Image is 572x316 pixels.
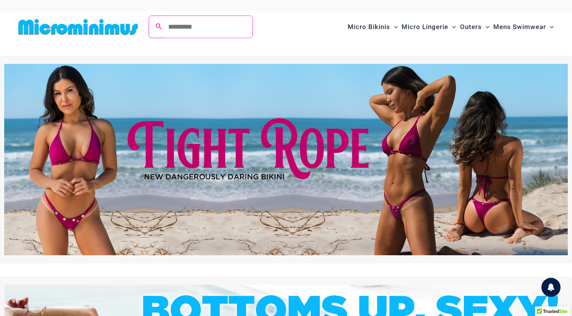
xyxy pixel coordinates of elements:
a: Mens SwimwearMenu ToggleMenu Toggle [491,15,556,39]
span: Mens Swimwear [493,17,546,37]
nav: Site Navigation [345,14,557,40]
a: Search icon link [156,22,162,32]
span: Micro Bikinis [348,17,390,37]
a: OutersMenu ToggleMenu Toggle [458,15,491,39]
img: MM SHOP LOGO FLAT [15,18,141,36]
span: Micro Lingerie [402,17,448,37]
span: Menu Toggle [546,17,554,37]
input: Search Submit [163,16,253,38]
span: Menu Toggle [390,17,398,37]
span: Menu Toggle [482,17,489,37]
span: Menu Toggle [448,17,456,37]
img: Tight Rope Pink Bikini [4,64,568,255]
a: Micro LingerieMenu ToggleMenu Toggle [400,15,458,39]
a: Micro BikinisMenu ToggleMenu Toggle [346,15,400,39]
span: Outers [460,17,482,37]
